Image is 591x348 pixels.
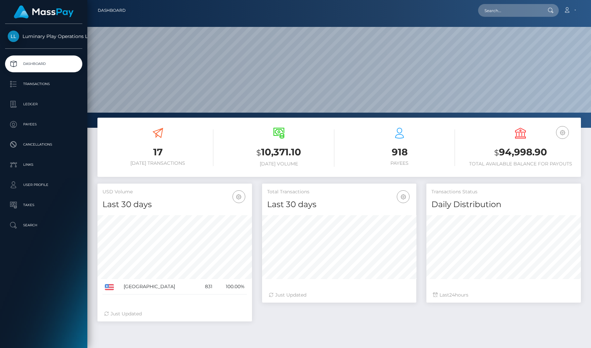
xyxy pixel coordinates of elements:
[256,148,261,157] small: $
[449,292,455,298] span: 24
[267,189,412,195] h5: Total Transactions
[431,189,576,195] h5: Transactions Status
[8,140,80,150] p: Cancellations
[102,199,247,210] h4: Last 30 days
[465,161,576,167] h6: Total Available Balance for Payouts
[5,76,82,92] a: Transactions
[8,220,80,230] p: Search
[465,146,576,159] h3: 94,998.90
[5,156,82,173] a: Links
[5,217,82,234] a: Search
[5,116,82,133] a: Payees
[8,99,80,109] p: Ledger
[104,310,245,317] div: Just Updated
[478,4,541,17] input: Search...
[102,160,213,166] h6: [DATE] Transactions
[431,199,576,210] h4: Daily Distribution
[344,146,455,159] h3: 918
[8,59,80,69] p: Dashboard
[267,199,412,210] h4: Last 30 days
[102,146,213,159] h3: 17
[223,161,334,167] h6: [DATE] Volume
[8,119,80,129] p: Payees
[8,180,80,190] p: User Profile
[102,189,247,195] h5: USD Volume
[121,279,198,295] td: [GEOGRAPHIC_DATA]
[105,284,114,290] img: US.png
[494,148,499,157] small: $
[8,160,80,170] p: Links
[14,5,74,18] img: MassPay Logo
[344,160,455,166] h6: Payees
[269,292,410,299] div: Just Updated
[98,3,126,17] a: Dashboard
[5,197,82,214] a: Taxes
[5,177,82,193] a: User Profile
[5,33,82,39] span: Luminary Play Operations Limited
[5,136,82,153] a: Cancellations
[198,279,215,295] td: 831
[215,279,247,295] td: 100.00%
[5,96,82,113] a: Ledger
[8,79,80,89] p: Transactions
[433,292,574,299] div: Last hours
[5,55,82,72] a: Dashboard
[8,31,19,42] img: Luminary Play Operations Limited
[223,146,334,159] h3: 10,371.10
[8,200,80,210] p: Taxes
